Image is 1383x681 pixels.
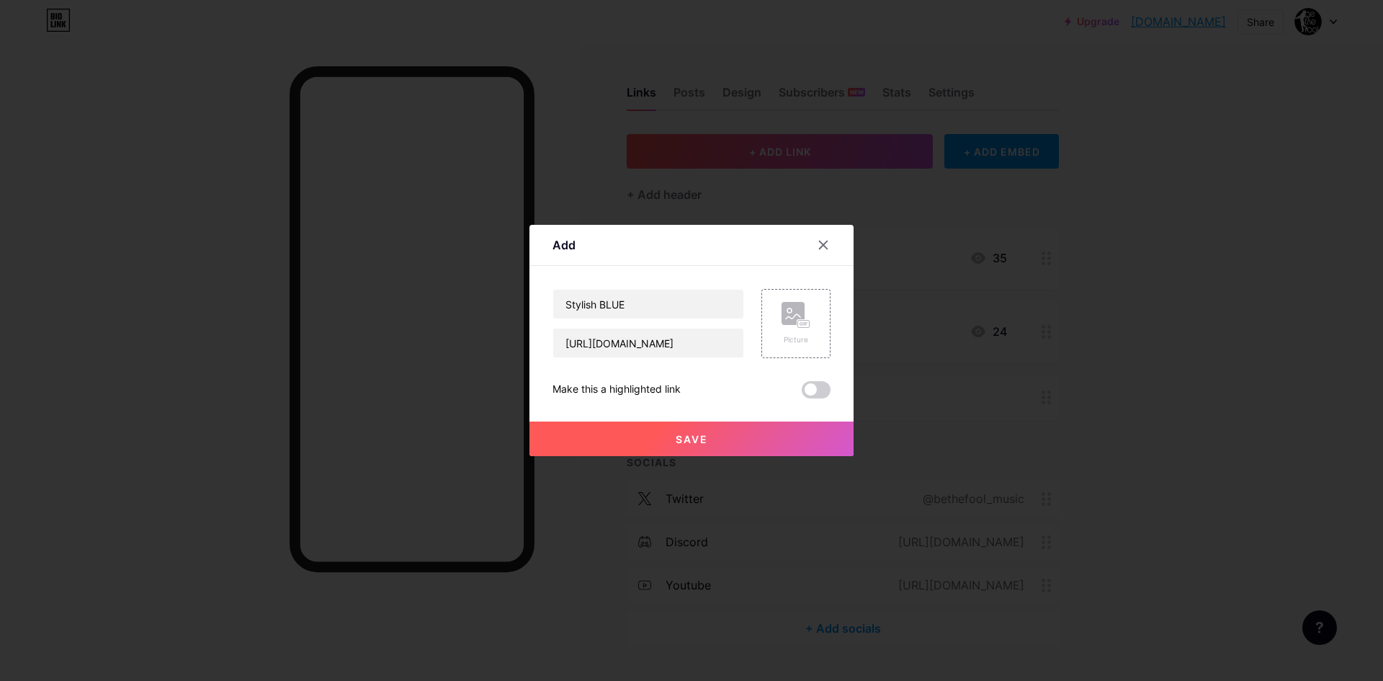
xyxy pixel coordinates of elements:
button: Save [529,422,854,456]
div: Add [552,236,576,254]
input: Title [553,290,743,319]
input: URL [553,329,743,357]
div: Make this a highlighted link [552,381,681,399]
div: Picture [782,334,810,345]
span: Save [676,433,708,445]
